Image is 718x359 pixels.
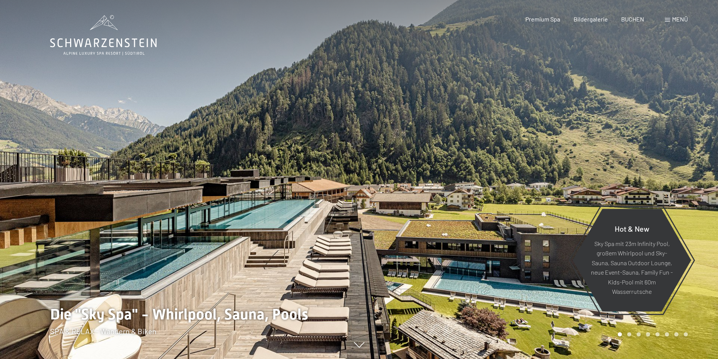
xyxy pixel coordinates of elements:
div: Carousel Page 3 [637,332,641,336]
div: Carousel Page 2 [627,332,631,336]
a: Hot & New Sky Spa mit 23m Infinity Pool, großem Whirlpool und Sky-Sauna, Sauna Outdoor Lounge, ne... [572,208,692,312]
div: Carousel Page 8 [684,332,688,336]
div: Carousel Page 7 [674,332,678,336]
span: Menü [672,15,688,23]
a: Bildergalerie [574,15,608,23]
div: Carousel Pagination [615,332,688,336]
div: Carousel Page 6 [665,332,669,336]
a: BUCHEN [621,15,644,23]
div: Carousel Page 4 [646,332,650,336]
div: Carousel Page 1 (Current Slide) [618,332,622,336]
p: Sky Spa mit 23m Infinity Pool, großem Whirlpool und Sky-Sauna, Sauna Outdoor Lounge, neue Event-S... [591,238,673,296]
a: Premium Spa [525,15,560,23]
span: Hot & New [615,224,649,233]
div: Carousel Page 5 [655,332,660,336]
